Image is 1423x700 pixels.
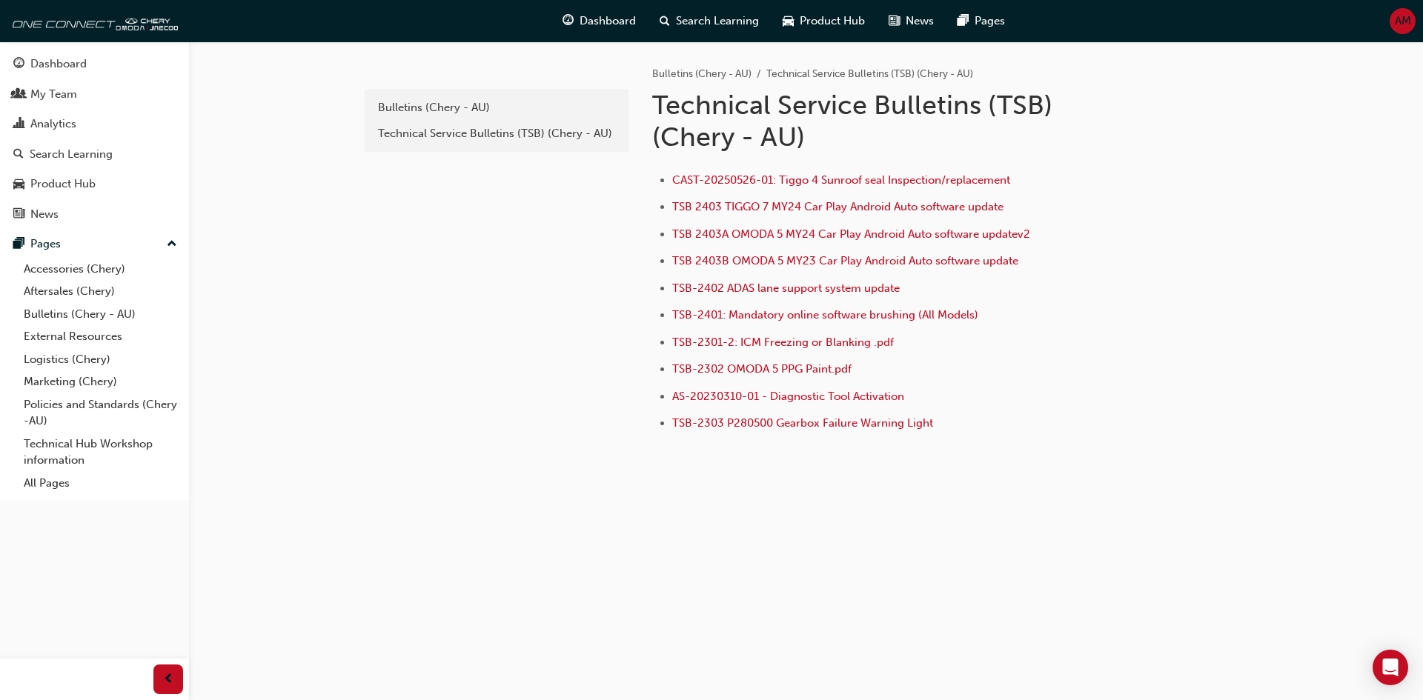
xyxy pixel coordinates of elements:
a: News [6,201,183,228]
div: My Team [30,86,77,103]
a: Product Hub [6,170,183,198]
a: TSB-2301-2: ICM Freezing or Blanking .pdf [672,336,894,349]
span: Dashboard [580,13,636,30]
a: TSB 2403A OMODA 5 MY24 Car Play Android Auto software updatev2 [672,227,1030,241]
span: car-icon [783,12,794,30]
a: pages-iconPages [946,6,1017,36]
a: guage-iconDashboard [551,6,648,36]
a: All Pages [18,472,183,495]
a: Bulletins (Chery - AU) [371,95,623,121]
a: Technical Service Bulletins (TSB) (Chery - AU) [371,121,623,147]
button: AM [1390,8,1416,34]
span: AM [1395,13,1411,30]
a: External Resources [18,325,183,348]
span: Search Learning [676,13,759,30]
a: Technical Hub Workshop information [18,433,183,472]
button: Pages [6,230,183,258]
a: Logistics (Chery) [18,348,183,371]
span: News [906,13,934,30]
a: CAST-20250526-01: Tiggo 4 Sunroof seal Inspection/replacement [672,173,1010,187]
div: Pages [30,236,61,253]
a: Accessories (Chery) [18,258,183,281]
div: Analytics [30,116,76,133]
span: people-icon [13,88,24,101]
button: DashboardMy TeamAnalyticsSearch LearningProduct HubNews [6,47,183,230]
span: news-icon [13,208,24,221]
a: TSB-2302 OMODA 5 PPG Paint.pdf [672,362,852,376]
a: Dashboard [6,50,183,78]
span: pages-icon [13,238,24,251]
div: Technical Service Bulletins (TSB) (Chery - AU) [378,125,615,142]
a: Search Learning [6,141,183,168]
a: search-iconSearch Learning [648,6,771,36]
a: Bulletins (Chery - AU) [652,67,752,80]
li: Technical Service Bulletins (TSB) (Chery - AU) [766,66,973,83]
a: Policies and Standards (Chery -AU) [18,393,183,433]
h1: Technical Service Bulletins (TSB) (Chery - AU) [652,89,1138,153]
span: chart-icon [13,118,24,131]
span: search-icon [660,12,670,30]
a: AS-20230310-01 - Diagnostic Tool Activation [672,390,904,403]
a: TSB-2402 ADAS lane support system update [672,281,900,295]
a: Aftersales (Chery) [18,280,183,303]
a: car-iconProduct Hub [771,6,877,36]
div: Bulletins (Chery - AU) [378,99,615,116]
span: pages-icon [958,12,969,30]
span: Product Hub [800,13,865,30]
a: TSB 2403 TIGGO 7 MY24 Car Play Android Auto software update [672,200,1004,213]
a: TSB 2403B OMODA 5 MY23 Car Play Android Auto software update [672,254,1018,267]
a: My Team [6,81,183,108]
a: Bulletins (Chery - AU) [18,303,183,326]
div: Product Hub [30,176,96,193]
a: TSB-2401: Mandatory online software brushing (All Models) [672,308,978,321]
span: guage-icon [563,12,574,30]
a: Analytics [6,110,183,138]
div: News [30,206,59,223]
div: Dashboard [30,56,87,73]
span: Pages [975,13,1005,30]
a: TSB-2303 P280500 Gearbox Failure Warning Light [672,416,933,430]
a: news-iconNews [877,6,946,36]
span: search-icon [13,148,24,161]
span: prev-icon [163,670,174,689]
div: Search Learning [30,146,113,163]
span: guage-icon [13,58,24,71]
span: news-icon [889,12,900,30]
span: car-icon [13,178,24,191]
span: up-icon [167,235,177,254]
a: Marketing (Chery) [18,370,183,393]
img: oneconnect [7,6,178,36]
div: Open Intercom Messenger [1373,650,1408,685]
